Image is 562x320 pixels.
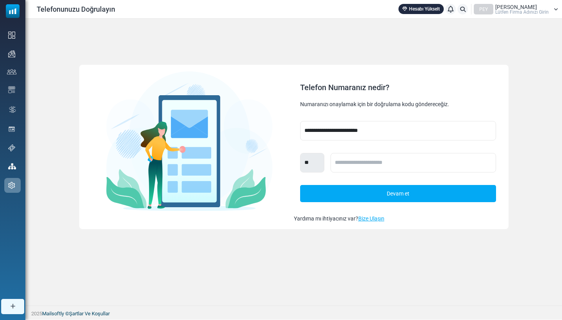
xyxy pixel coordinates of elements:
[8,126,15,133] img: landing_pages.svg
[25,306,562,320] footer: 2025
[69,311,110,316] span: çeviri eksik: en.layouts.footer.terms_and_conditions
[6,4,20,18] img: mailsoftly_icon_blue_white.svg
[495,4,537,10] span: [PERSON_NAME]
[300,101,496,108] div: Numaranızı onaylamak için bir doğrulama kodu göndereceğiz.
[300,84,496,91] div: Telefon Numaranız nedir?
[495,10,549,14] span: Lütfen Firma Adınızı Girin
[8,32,15,39] img: dashboard-icon.svg
[8,50,15,57] img: campaigns-icon.png
[8,105,17,114] img: workflow.svg
[69,311,110,316] a: Şartlar Ve Koşullar
[8,144,15,151] img: support-icon.svg
[358,215,384,222] a: Bize Ulaşın
[294,215,502,223] div: Yardıma mı ihtiyacınız var?
[474,4,558,14] a: PEY [PERSON_NAME] Lütfen Firma Adınızı Girin
[42,311,69,316] a: Mailsoftly ©
[8,182,15,189] img: settings-icon.svg
[398,4,444,14] a: Hesabı Yükselt
[474,4,493,14] div: PEY
[37,4,115,14] span: Telefonunuzu Doğrulayın
[8,86,15,93] img: email-templates-icon.svg
[300,185,496,202] a: Devam et
[7,69,16,75] img: contacts-icon.svg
